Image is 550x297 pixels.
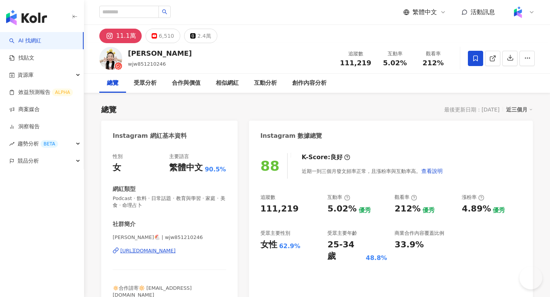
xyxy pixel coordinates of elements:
button: 6,510 [146,29,180,43]
div: 最後更新日期：[DATE] [444,107,500,113]
span: search [162,9,167,15]
a: [URL][DOMAIN_NAME] [113,247,226,254]
div: 33.9% [395,239,424,251]
div: 5.02% [327,203,356,215]
div: 6,510 [159,31,174,41]
div: 互動率 [327,194,350,201]
div: 女 [113,162,121,174]
div: 25-34 歲 [327,239,364,263]
div: 追蹤數 [260,194,275,201]
span: 90.5% [205,165,226,174]
div: 漲粉率 [462,194,484,201]
div: 4.89% [462,203,491,215]
div: 主要語言 [169,153,189,160]
div: 合作與價值 [172,79,201,88]
a: 效益預測報告ALPHA [9,89,73,96]
span: 111,219 [340,59,371,67]
div: 11.1萬 [116,31,136,41]
div: 社群簡介 [113,220,136,228]
a: 商案媒合 [9,106,40,113]
div: 良好 [330,153,343,161]
span: 繁體中文 [412,8,437,16]
div: 追蹤數 [340,50,371,58]
div: 女性 [260,239,277,251]
div: 互動分析 [254,79,277,88]
div: 62.9% [279,242,301,250]
div: 性別 [113,153,123,160]
a: searchAI 找網紅 [9,37,41,45]
iframe: Help Scout Beacon - Open [519,266,542,289]
div: 212% [395,203,421,215]
div: 相似網紅 [216,79,239,88]
div: [URL][DOMAIN_NAME] [120,247,176,254]
div: Instagram 網紅基本資料 [113,132,187,140]
span: rise [9,141,15,147]
img: logo [6,10,47,25]
div: Instagram 數據總覽 [260,132,322,140]
div: 48.8% [366,254,387,262]
div: 網紅類型 [113,185,136,193]
div: 優秀 [422,206,435,215]
div: K-Score : [302,153,350,161]
div: 互動率 [380,50,409,58]
span: 查看說明 [421,168,443,174]
div: 111,219 [260,203,299,215]
div: 優秀 [493,206,505,215]
div: 2.4萬 [197,31,211,41]
div: 總覽 [107,79,118,88]
img: Kolr%20app%20icon%20%281%29.png [511,5,525,19]
button: 2.4萬 [184,29,217,43]
div: 近三個月 [506,105,533,115]
a: 洞察報告 [9,123,40,131]
button: 查看說明 [421,163,443,179]
div: 88 [260,158,280,174]
div: 觀看率 [419,50,448,58]
span: 5.02% [383,59,407,67]
div: 受眾分析 [134,79,157,88]
div: 總覽 [101,104,116,115]
button: 11.1萬 [99,29,142,43]
span: 活動訊息 [471,8,495,16]
span: wjw851210246 [128,61,166,67]
span: [PERSON_NAME]🐔 | wjw851210246 [113,234,226,241]
div: BETA [40,140,58,148]
div: 近期一到三個月發文頻率正常，且漲粉率與互動率高。 [302,163,443,179]
span: Podcast · 飲料 · 日常話題 · 教育與學習 · 家庭 · 美食 · 命理占卜 [113,195,226,209]
div: 繁體中文 [169,162,203,174]
span: 資源庫 [18,66,34,84]
div: 受眾主要年齡 [327,230,357,237]
div: [PERSON_NAME] [128,48,192,58]
div: 創作內容分析 [292,79,327,88]
img: KOL Avatar [99,47,122,70]
a: 找貼文 [9,54,34,62]
div: 商業合作內容覆蓋比例 [395,230,444,237]
div: 優秀 [359,206,371,215]
div: 觀看率 [395,194,417,201]
span: 競品分析 [18,152,39,169]
span: 212% [422,59,444,67]
div: 受眾主要性別 [260,230,290,237]
span: 趨勢分析 [18,135,58,152]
